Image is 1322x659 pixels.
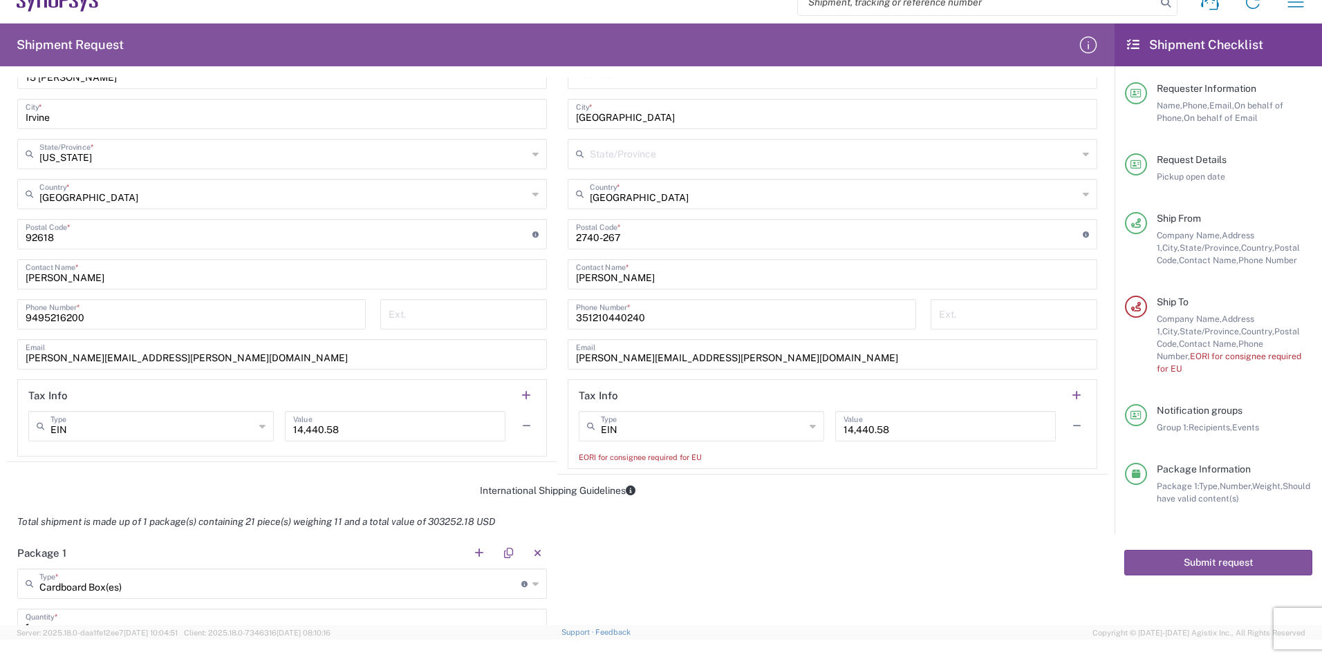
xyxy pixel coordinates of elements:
div: International Shipping Guidelines [7,484,1108,497]
span: Ship From [1157,213,1201,224]
span: State/Province, [1180,326,1241,336]
span: [DATE] 10:04:51 [124,629,178,637]
a: Feedback [595,628,631,636]
span: Package Information [1157,464,1251,475]
span: Weight, [1252,481,1283,491]
span: Pickup open date [1157,171,1225,182]
span: City, [1162,242,1180,253]
span: Country, [1241,326,1274,336]
span: Request Details [1157,154,1227,165]
span: Contact Name, [1179,338,1238,349]
span: Recipients, [1189,422,1232,432]
span: Notification groups [1157,405,1242,416]
span: Company Name, [1157,314,1222,324]
span: Contact Name, [1179,255,1238,265]
button: Submit request [1124,550,1312,575]
span: Type, [1199,481,1220,491]
span: Country, [1241,242,1274,253]
span: Company Name, [1157,230,1222,240]
h2: Package 1 [17,546,66,560]
div: EORI for consignee required for EU [579,451,1086,464]
em: Total shipment is made up of 1 package(s) containing 21 piece(s) weighing 11 and a total value of... [7,516,505,527]
span: [DATE] 08:10:16 [277,629,330,637]
span: Group 1: [1157,422,1189,432]
span: Email, [1209,100,1234,111]
span: Ship To [1157,296,1189,307]
h2: Tax Info [28,389,68,403]
span: City, [1162,326,1180,336]
span: State/Province, [1180,242,1241,253]
h2: Shipment Request [17,37,124,53]
span: Client: 2025.18.0-7346316 [184,629,330,637]
span: Phone Number [1238,255,1297,265]
a: Support [561,628,596,636]
span: Server: 2025.18.0-daa1fe12ee7 [17,629,178,637]
span: Requester Information [1157,83,1256,94]
span: Number, [1220,481,1252,491]
span: Package 1: [1157,481,1199,491]
h2: Tax Info [579,389,618,403]
h2: Shipment Checklist [1127,37,1263,53]
span: Events [1232,422,1259,432]
span: EORI for consignee required for EU [1157,351,1301,374]
span: Copyright © [DATE]-[DATE] Agistix Inc., All Rights Reserved [1092,627,1305,639]
span: Phone, [1182,100,1209,111]
span: On behalf of Email [1184,113,1258,123]
span: Name, [1157,100,1182,111]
